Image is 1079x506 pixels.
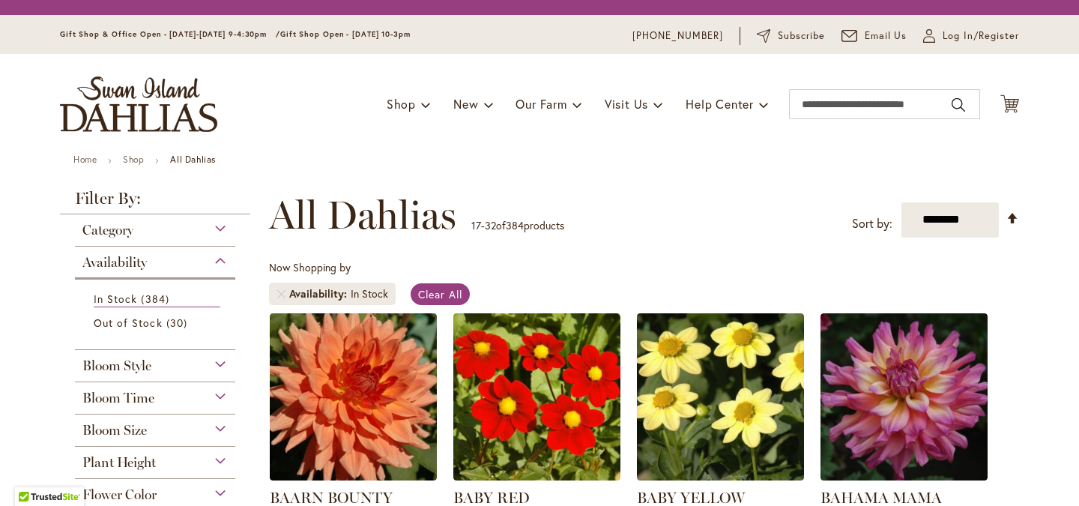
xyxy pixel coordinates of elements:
span: In Stock [94,292,137,306]
img: Bahama Mama [820,313,988,481]
a: Baarn Bounty [270,469,437,484]
span: All Dahlias [269,193,456,238]
a: Clear All [411,283,470,305]
span: 384 [141,291,172,307]
a: Subscribe [757,28,825,43]
span: Availability [82,254,147,271]
strong: All Dahlias [170,154,216,165]
span: Bloom Size [82,422,147,439]
span: Bloom Time [82,390,154,406]
a: Out of Stock 30 [94,315,220,331]
span: Category [82,222,133,238]
a: Remove Availability In Stock [276,289,285,298]
img: BABY YELLOW [637,313,804,481]
span: Help Center [686,96,754,112]
img: BABY RED [453,313,620,481]
a: Log In/Register [923,28,1019,43]
a: In Stock 384 [94,291,220,307]
a: Email Us [841,28,907,43]
span: Bloom Style [82,358,151,374]
span: Now Shopping by [269,260,351,274]
span: Shop [387,96,416,112]
a: Shop [123,154,144,165]
span: 17 [471,218,481,232]
span: Log In/Register [943,28,1019,43]
span: Plant Height [82,454,156,471]
strong: Filter By: [60,190,250,214]
a: BABY YELLOW [637,469,804,484]
span: Availability [289,286,351,301]
span: 30 [166,315,191,331]
span: Subscribe [778,28,825,43]
span: Out of Stock [94,316,163,330]
span: Email Us [865,28,907,43]
span: Flower Color [82,487,157,503]
span: 384 [506,218,524,232]
span: New [453,96,478,112]
span: Clear All [418,287,462,301]
a: Bahama Mama [820,469,988,484]
label: Sort by: [852,210,892,238]
span: 32 [485,218,496,232]
p: - of products [471,214,564,238]
span: Gift Shop & Office Open - [DATE]-[DATE] 9-4:30pm / [60,29,280,39]
span: Gift Shop Open - [DATE] 10-3pm [280,29,411,39]
a: BABY RED [453,469,620,484]
a: [PHONE_NUMBER] [632,28,723,43]
div: In Stock [351,286,388,301]
span: Our Farm [516,96,566,112]
a: Home [73,154,97,165]
img: Baarn Bounty [270,313,437,481]
a: store logo [60,76,217,132]
span: Visit Us [605,96,648,112]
